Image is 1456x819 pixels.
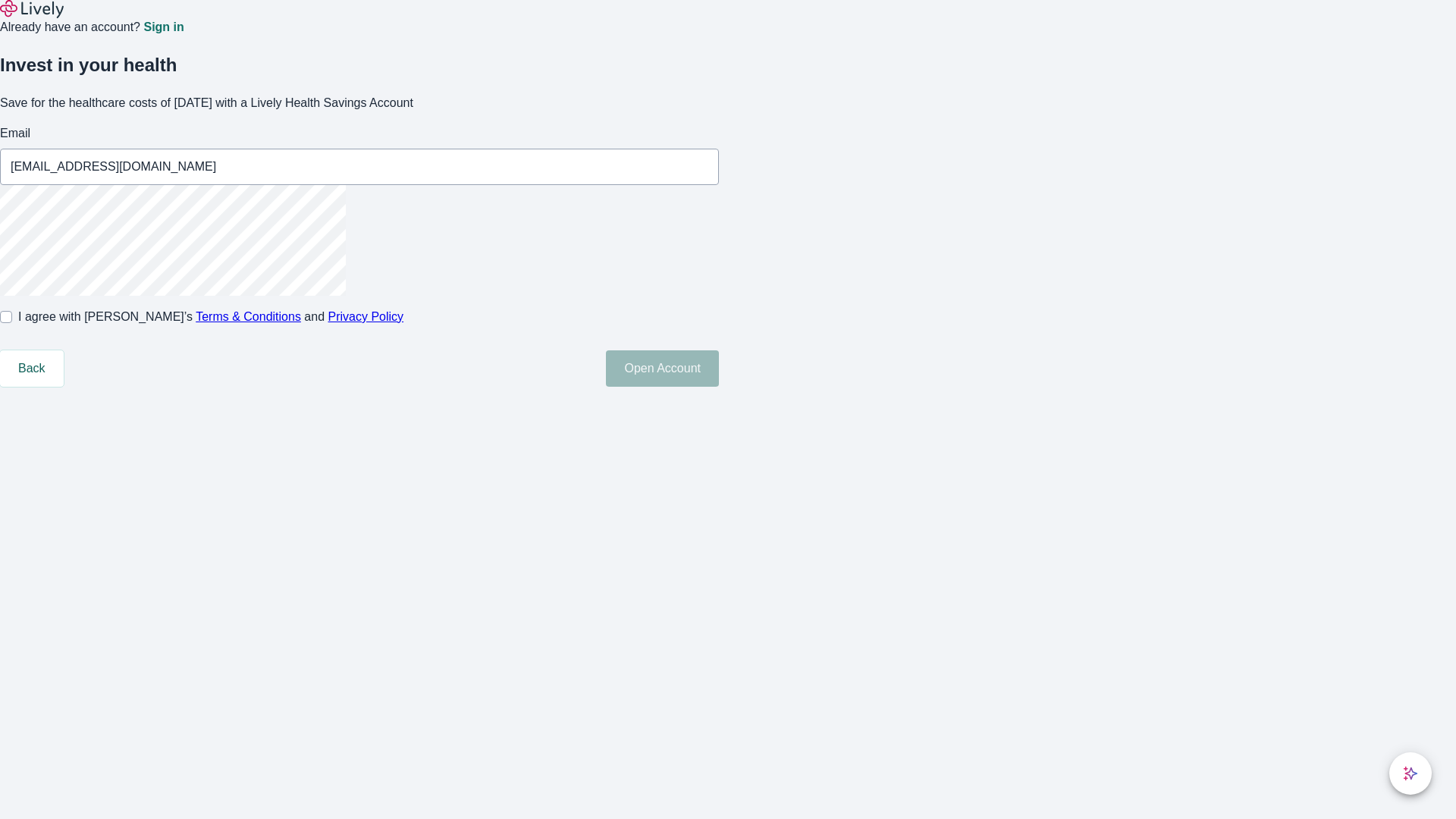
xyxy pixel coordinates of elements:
[1403,766,1418,781] svg: Lively AI Assistant
[196,310,301,323] a: Terms & Conditions
[1389,752,1432,795] button: chat
[143,21,184,33] a: Sign in
[328,310,404,323] a: Privacy Policy
[18,308,403,326] span: I agree with [PERSON_NAME]’s and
